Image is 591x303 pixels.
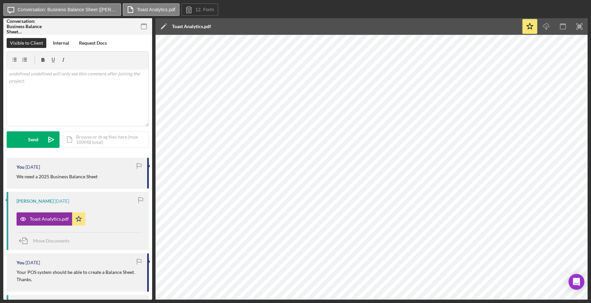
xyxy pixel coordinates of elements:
button: Toast Analytics.pdf [123,3,180,16]
div: Open Intercom Messenger [569,274,584,290]
button: 12. Form [181,3,218,16]
div: You [17,260,24,265]
span: Move Documents [33,238,69,243]
div: Internal [53,38,69,48]
div: Visible to Client [10,38,43,48]
button: Send [7,131,60,148]
p: We need a 2025 Business Balance Sheet [17,173,98,180]
div: [PERSON_NAME] [17,198,54,204]
div: Conversation: Business Balance Sheet ([PERSON_NAME]) [7,19,53,34]
time: 2025-09-20 01:42 [25,164,40,170]
button: Move Documents [17,233,76,249]
p: Your POS system should be able to create a Balance Sheet. Thanks. [17,269,141,283]
button: Toast Analytics.pdf [17,212,85,226]
label: 12. Form [195,7,214,12]
time: 2025-09-13 04:15 [25,260,40,265]
div: Toast Analytics.pdf [30,216,69,222]
button: Internal [50,38,72,48]
button: Visible to Client [7,38,46,48]
div: Toast Analytics.pdf [172,24,211,29]
label: Conversation: Business Balance Sheet ([PERSON_NAME]) [18,7,117,12]
div: Send [28,131,38,148]
div: Request Docs [79,38,107,48]
button: Request Docs [76,38,110,48]
time: 2025-09-17 08:14 [55,198,69,204]
label: Toast Analytics.pdf [137,7,175,12]
div: You [17,164,24,170]
button: Conversation: Business Balance Sheet ([PERSON_NAME]) [3,3,121,16]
